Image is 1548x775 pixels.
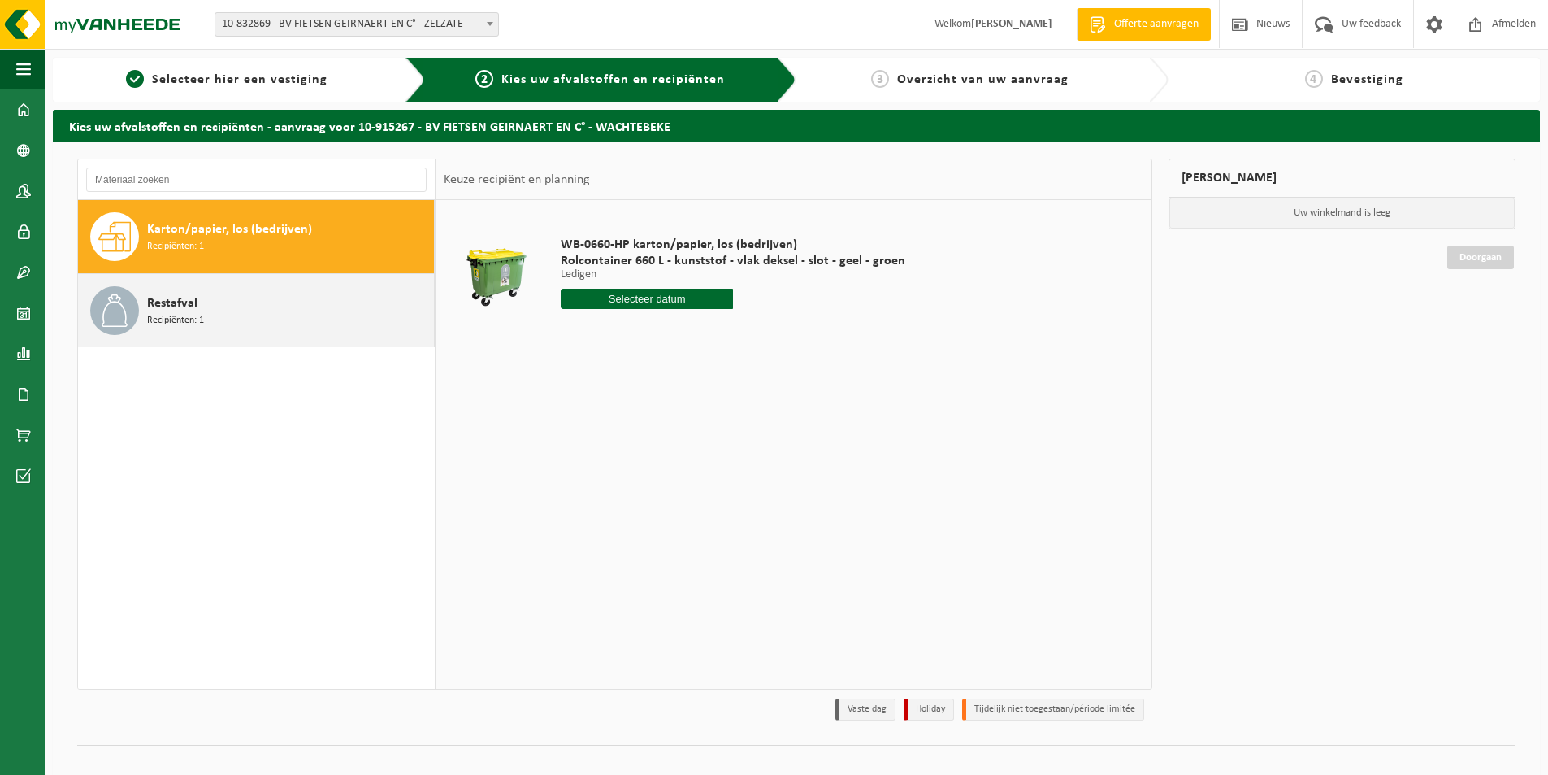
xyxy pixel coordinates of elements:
span: Restafval [147,294,197,313]
span: Selecteer hier een vestiging [152,73,327,86]
span: 1 [126,70,144,88]
button: Karton/papier, los (bedrijven) Recipiënten: 1 [78,200,435,274]
span: 4 [1305,70,1323,88]
span: Bevestiging [1331,73,1403,86]
strong: [PERSON_NAME] [971,18,1052,30]
span: 3 [871,70,889,88]
span: Offerte aanvragen [1110,16,1203,33]
p: Ledigen [561,269,905,281]
input: Selecteer datum [561,289,733,309]
p: Uw winkelmand is leeg [1169,198,1515,229]
div: [PERSON_NAME] [1169,159,1516,198]
a: Offerte aanvragen [1077,8,1211,41]
span: Overzicht van uw aanvraag [897,73,1069,86]
a: 1Selecteer hier een vestiging [61,70,392,89]
button: Restafval Recipiënten: 1 [78,274,435,347]
span: 10-832869 - BV FIETSEN GEIRNAERT EN C° - ZELZATE [215,12,499,37]
span: 10-832869 - BV FIETSEN GEIRNAERT EN C° - ZELZATE [215,13,498,36]
h2: Kies uw afvalstoffen en recipiënten - aanvraag voor 10-915267 - BV FIETSEN GEIRNAERT EN C° - WACH... [53,110,1540,142]
li: Tijdelijk niet toegestaan/période limitée [962,699,1144,721]
span: WB-0660-HP karton/papier, los (bedrijven) [561,237,905,253]
span: Recipiënten: 1 [147,239,204,255]
a: Doorgaan [1447,246,1514,269]
li: Vaste dag [835,699,895,721]
span: Kies uw afvalstoffen en recipiënten [501,73,725,86]
input: Materiaal zoeken [86,168,427,192]
span: Karton/papier, los (bedrijven) [147,220,312,239]
span: Rolcontainer 660 L - kunststof - vlak deksel - slot - geel - groen [561,253,905,269]
li: Holiday [904,699,954,721]
span: Recipiënten: 1 [147,313,204,329]
div: Keuze recipiënt en planning [436,159,598,200]
span: 2 [475,70,493,88]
